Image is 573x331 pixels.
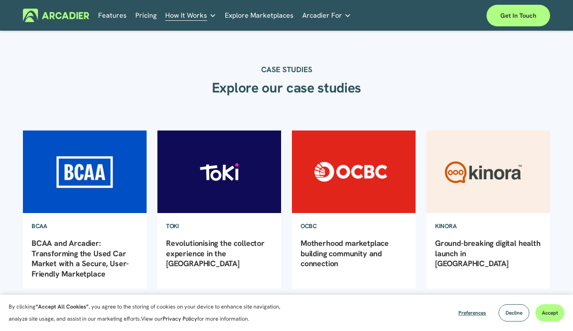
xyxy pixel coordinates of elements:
[261,64,312,74] strong: CASE STUDIES
[535,304,564,321] button: Accept
[452,304,493,321] button: Preferences
[212,79,361,97] strong: Explore our case studies
[302,10,342,22] span: Arcadier For
[32,238,129,278] a: BCAA and Arcadier: Transforming the Used Car Market with a Secure, User-Friendly Marketplace
[23,9,89,22] img: Arcadier
[135,9,157,22] a: Pricing
[292,213,326,239] a: OCBC
[302,9,351,22] a: folder dropdown
[23,213,56,239] a: BCAA
[225,9,294,22] a: Explore Marketplaces
[35,303,89,310] strong: “Accept All Cookies”
[163,315,197,322] a: Privacy Policy
[435,238,541,268] a: Ground-breaking digital health launch in [GEOGRAPHIC_DATA]
[426,130,551,214] img: Ground-breaking digital health launch in Australia
[301,238,389,268] a: Motherhood marketplace building community and connection
[9,301,290,325] p: By clicking , you agree to the storing of cookies on your device to enhance site navigation, anal...
[487,5,550,26] a: Get in touch
[157,130,282,214] img: Revolutionising the collector experience in the Philippines
[506,309,522,316] span: Decline
[157,213,188,239] a: TOKI
[166,238,265,268] a: Revolutionising the collector experience in the [GEOGRAPHIC_DATA]
[98,9,127,22] a: Features
[426,213,465,239] a: Kinora
[542,309,558,316] span: Accept
[499,304,529,321] button: Decline
[165,9,216,22] a: folder dropdown
[291,130,416,214] img: Motherhood marketplace building community and connection
[458,309,486,316] span: Preferences
[22,130,147,214] img: BCAA and Arcadier: Transforming the Used Car Market with a Secure, User-Friendly Marketplace
[165,10,207,22] span: How It Works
